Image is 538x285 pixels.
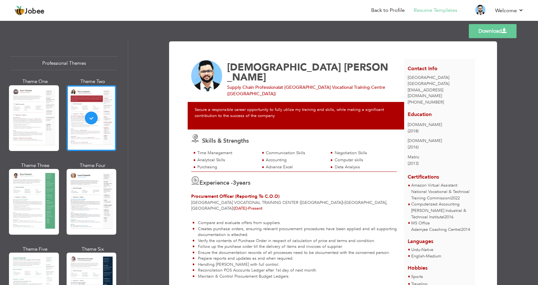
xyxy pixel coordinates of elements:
[411,253,425,259] span: English
[68,246,118,253] div: Theme Six
[411,182,457,188] span: Amazon Virtual Assistant
[192,238,397,244] li: Verify the contents of Purchase Order in respect of calculation of price and terms and condition.
[266,157,324,163] div: Accounting
[10,246,60,253] div: Theme Five
[411,208,471,221] p: [PERSON_NAME] Industrial & Technical Institute 2016
[460,227,461,232] span: |
[408,169,439,181] span: Certifications
[411,201,460,207] span: Computerized Accounting
[408,122,442,128] span: [DOMAIN_NAME]
[408,65,437,72] span: Contact Info
[335,150,393,156] div: Negotiation Skills
[411,220,430,226] span: MS Office
[14,5,45,16] a: Jobee
[233,205,234,211] span: |
[408,75,449,80] span: [GEOGRAPHIC_DATA]
[14,5,25,16] img: jobee.io
[475,5,485,15] img: Profile Img
[197,164,256,170] div: Purchasing
[234,205,248,211] span: [DATE]
[10,162,60,169] div: Theme Three
[408,99,444,105] span: [PHONE_NUMBER]
[408,81,449,87] span: [GEOGRAPHIC_DATA]
[386,200,387,205] span: ,
[68,162,118,169] div: Theme Four
[227,84,385,97] span: at [GEOGRAPHIC_DATA] Vocational Training Centre ([GEOGRAPHIC_DATA])
[191,200,343,205] span: [GEOGRAPHIC_DATA] Vocational Training Center ([GEOGRAPHIC_DATA])
[469,24,517,38] a: Download
[408,264,428,272] span: Hobbies
[411,227,471,233] p: Adamjee Coaching Centre 2014
[10,78,60,85] div: Theme One
[192,262,397,268] li: Handling [PERSON_NAME] with full control.
[192,273,397,280] li: Maintain & Control Procurement Budget Ledgers.
[335,157,393,163] div: Computer skills
[420,247,421,253] span: -
[371,7,405,14] a: Back to Profile
[188,102,408,130] div: Secure a responsible career opportunity to fully utilize my training and skills, while making a s...
[192,256,397,262] li: Prepare reports and updates as and when required.
[227,84,279,90] span: Supply Chain Professional
[192,226,397,238] li: Creates purchase orders, ensuring relevant procurement procedures have been applied and all suppo...
[197,150,256,156] div: Time Management
[191,60,223,92] img: No image
[408,144,419,150] span: (2016)
[192,267,397,273] li: Reconcilation POS Accounts Ledger after 1st day of next month.
[227,61,341,74] span: [DEMOGRAPHIC_DATA]
[191,205,233,211] span: [GEOGRAPHIC_DATA]
[233,179,236,187] span: 3
[408,233,433,245] span: Languages
[10,56,118,70] div: Professional Themes
[408,161,419,166] span: (2013)
[408,128,419,134] span: (2018)
[227,61,388,84] span: [PERSON_NAME]
[411,247,420,253] span: Urdu
[335,164,393,170] div: Data Analysis
[200,179,233,187] span: Experience -
[202,137,249,145] span: Skills & Strengths
[247,205,248,211] span: -
[408,111,432,118] span: Education
[414,7,457,14] a: Resume Templates
[411,274,423,280] span: Sports
[411,189,471,202] p: National Vocational & Technical Training Commission 2022
[343,200,345,205] span: -
[408,138,442,144] span: [DOMAIN_NAME]
[192,244,397,250] li: Follow up the purchase order till the delivery of items and invoices of supplier.
[411,253,441,260] li: Medium
[191,193,280,199] span: Procurement Officer (Reporting To C.O.O)
[192,250,397,256] li: Ensure the documentation records of all processes need to be documented with the concerned person.
[266,164,324,170] div: Advance Excel
[234,205,263,211] span: Present
[411,247,433,253] li: Native
[197,157,256,163] div: Analytical Skills
[408,87,443,99] span: [EMAIL_ADDRESS][DOMAIN_NAME]
[450,195,451,201] span: |
[345,200,386,205] span: [GEOGRAPHIC_DATA]
[68,78,118,85] div: Theme Two
[233,179,250,187] label: years
[192,220,397,226] li: Compare and evaluate offers from suppliers.
[266,150,324,156] div: Communication Skills
[425,253,426,259] span: -
[25,8,45,15] span: Jobee
[444,214,444,220] span: |
[495,7,524,14] a: Welcome
[408,154,419,160] span: Matric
